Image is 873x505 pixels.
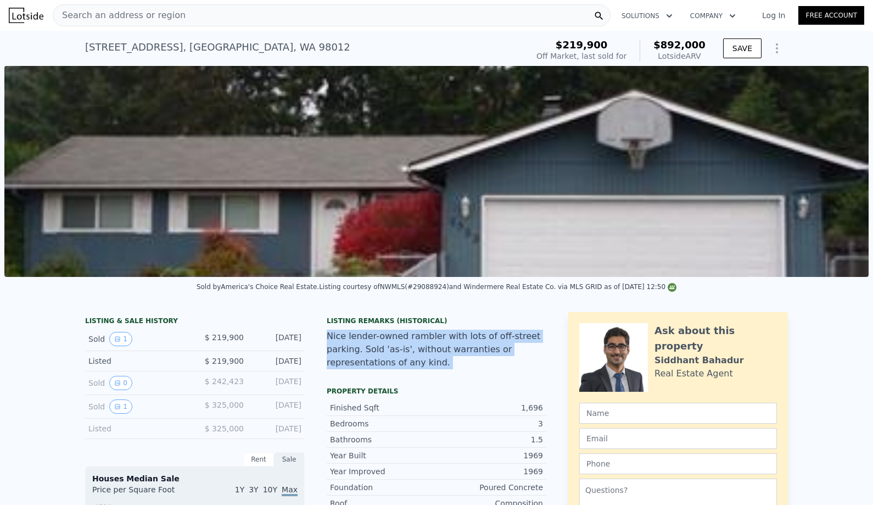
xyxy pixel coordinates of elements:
[330,434,436,445] div: Bathrooms
[243,452,274,467] div: Rent
[205,357,244,365] span: $ 219,900
[88,423,186,434] div: Listed
[654,367,733,380] div: Real Estate Agent
[327,330,546,369] div: Nice lender-owned rambler with lots of off-street parking. Sold 'as-is', without warranties or re...
[654,323,777,354] div: Ask about this property
[798,6,864,25] a: Free Account
[85,40,350,55] div: [STREET_ADDRESS] , [GEOGRAPHIC_DATA] , WA 98012
[613,6,681,26] button: Solutions
[92,484,195,502] div: Price per Square Foot
[109,376,132,390] button: View historical data
[654,354,744,367] div: Siddhant Bahadur
[536,51,626,62] div: Off Market, last sold for
[653,39,706,51] span: $892,000
[92,473,298,484] div: Houses Median Sale
[109,399,132,414] button: View historical data
[723,38,762,58] button: SAVE
[330,450,436,461] div: Year Built
[88,356,186,367] div: Listed
[327,387,546,396] div: Property details
[436,434,543,445] div: 1.5
[205,401,244,409] span: $ 325,000
[85,317,305,328] div: LISTING & SALE HISTORY
[53,9,186,22] span: Search an address or region
[109,332,132,346] button: View historical data
[653,51,706,62] div: Lotside ARV
[4,66,869,277] img: Sale: 127331563 Parcel: 103626944
[330,402,436,413] div: Finished Sqft
[205,424,244,433] span: $ 325,000
[319,283,676,291] div: Listing courtesy of NWMLS (#29088924) and Windermere Real Estate Co. via MLS GRID as of [DATE] 12:50
[235,485,244,494] span: 1Y
[327,317,546,325] div: Listing Remarks (Historical)
[88,332,186,346] div: Sold
[556,39,608,51] span: $219,900
[9,8,43,23] img: Lotside
[88,376,186,390] div: Sold
[253,423,301,434] div: [DATE]
[282,485,298,496] span: Max
[253,399,301,414] div: [DATE]
[274,452,305,467] div: Sale
[436,418,543,429] div: 3
[436,450,543,461] div: 1969
[749,10,798,21] a: Log In
[579,453,777,474] input: Phone
[253,376,301,390] div: [DATE]
[253,356,301,367] div: [DATE]
[579,428,777,449] input: Email
[681,6,745,26] button: Company
[197,283,319,291] div: Sold by America's Choice Real Estate .
[253,332,301,346] div: [DATE]
[249,485,258,494] span: 3Y
[766,37,788,59] button: Show Options
[330,418,436,429] div: Bedrooms
[436,466,543,477] div: 1969
[263,485,277,494] span: 10Y
[205,333,244,342] span: $ 219,900
[668,283,676,292] img: NWMLS Logo
[579,403,777,424] input: Name
[436,402,543,413] div: 1,696
[205,377,244,386] span: $ 242,423
[436,482,543,493] div: Poured Concrete
[330,466,436,477] div: Year Improved
[330,482,436,493] div: Foundation
[88,399,186,414] div: Sold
